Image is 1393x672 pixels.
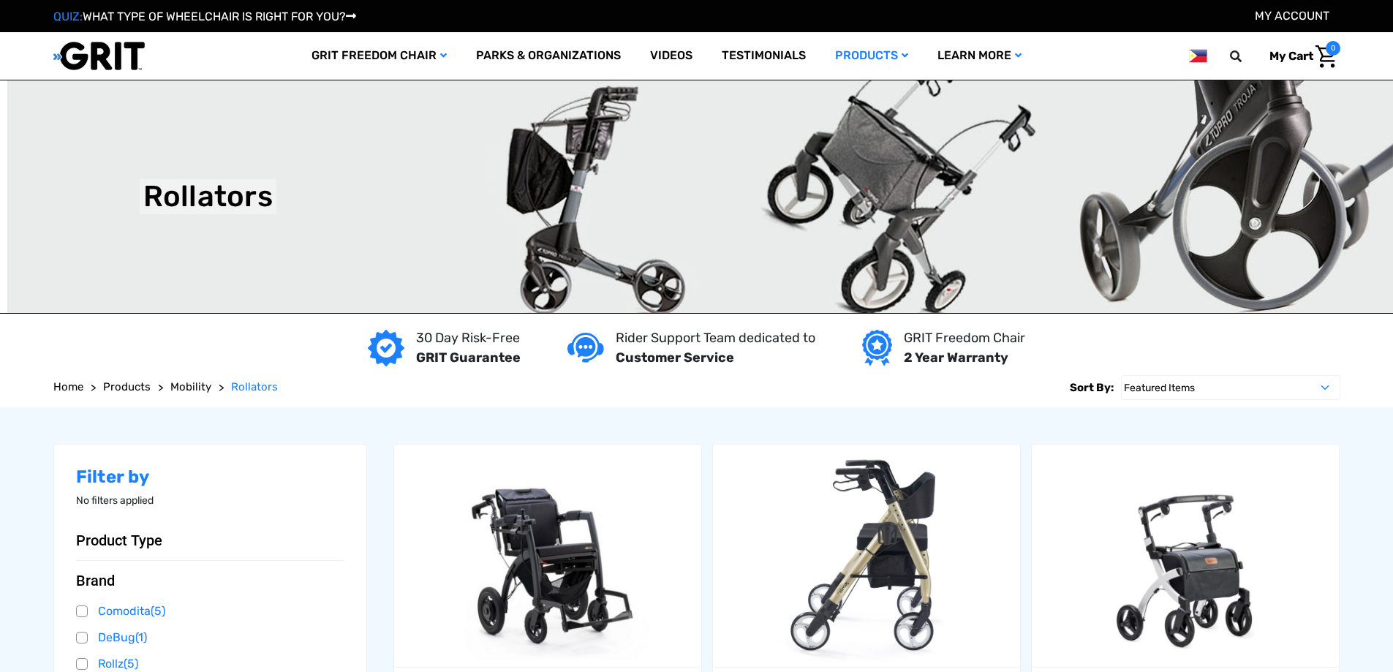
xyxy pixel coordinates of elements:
p: No filters applied [76,493,345,508]
a: Rollators [231,379,278,396]
span: QUIZ: [53,10,83,23]
span: Products [103,380,151,393]
img: GRIT Guarantee [368,330,404,366]
strong: 2 Year Warranty [904,350,1008,366]
a: GRIT Freedom Chair [297,32,461,80]
a: Videos [635,32,707,80]
a: Rollz Motion Electric 2.0 - Rollator and Wheelchair,$3,990.00 [394,445,701,668]
img: ph.png [1189,47,1207,65]
img: Spazio Special Rollator (20" Seat) by Comodita [713,445,1020,668]
img: GRIT All-Terrain Wheelchair and Mobility Equipment [53,41,145,71]
input: Search [1237,41,1258,72]
label: Sort By: [1070,375,1114,400]
span: (5) [151,604,165,618]
span: (5) [124,657,138,671]
a: Account [1255,9,1329,23]
span: Rollators [231,380,278,393]
span: My Cart [1269,49,1313,63]
a: Products [103,379,151,396]
p: GRIT Freedom Chair [904,328,1025,348]
img: Year warranty [862,330,892,366]
a: Learn More [923,32,1036,80]
a: Parks & Organizations [461,32,635,80]
span: Mobility [170,380,211,393]
p: 30 Day Risk-Free [416,328,521,348]
img: Rollz Motion Electric 2.0 - Rollator and Wheelchair [394,445,701,668]
strong: GRIT Guarantee [416,350,521,366]
h1: Rollators [143,179,273,214]
a: Products [820,32,923,80]
span: Brand [76,572,115,589]
a: Spazio Special Rollator (20" Seat) by Comodita,$490.00 [713,445,1020,668]
h2: Filter by [76,467,345,488]
a: Mobility [170,379,211,396]
span: (1) [135,630,147,644]
a: Cart with 0 items [1258,41,1340,72]
a: Comodita(5) [76,600,345,622]
a: QUIZ:WHAT TYPE OF WHEELCHAIR IS RIGHT FOR YOU? [53,10,356,23]
button: Product Type [76,532,345,549]
button: Brand [76,572,345,589]
strong: Customer Service [616,350,734,366]
span: 0 [1326,41,1340,56]
a: Home [53,379,83,396]
img: Cart [1315,45,1337,68]
p: Rider Support Team dedicated to [616,328,815,348]
a: Rollz Flex Rollator,$719.00 [1032,445,1339,668]
a: DeBug(1) [76,627,345,649]
a: Testimonials [707,32,820,80]
span: Home [53,380,83,393]
img: Customer service [567,333,604,363]
span: Product Type [76,532,162,549]
img: Rollz Flex Rollator [1032,445,1339,668]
